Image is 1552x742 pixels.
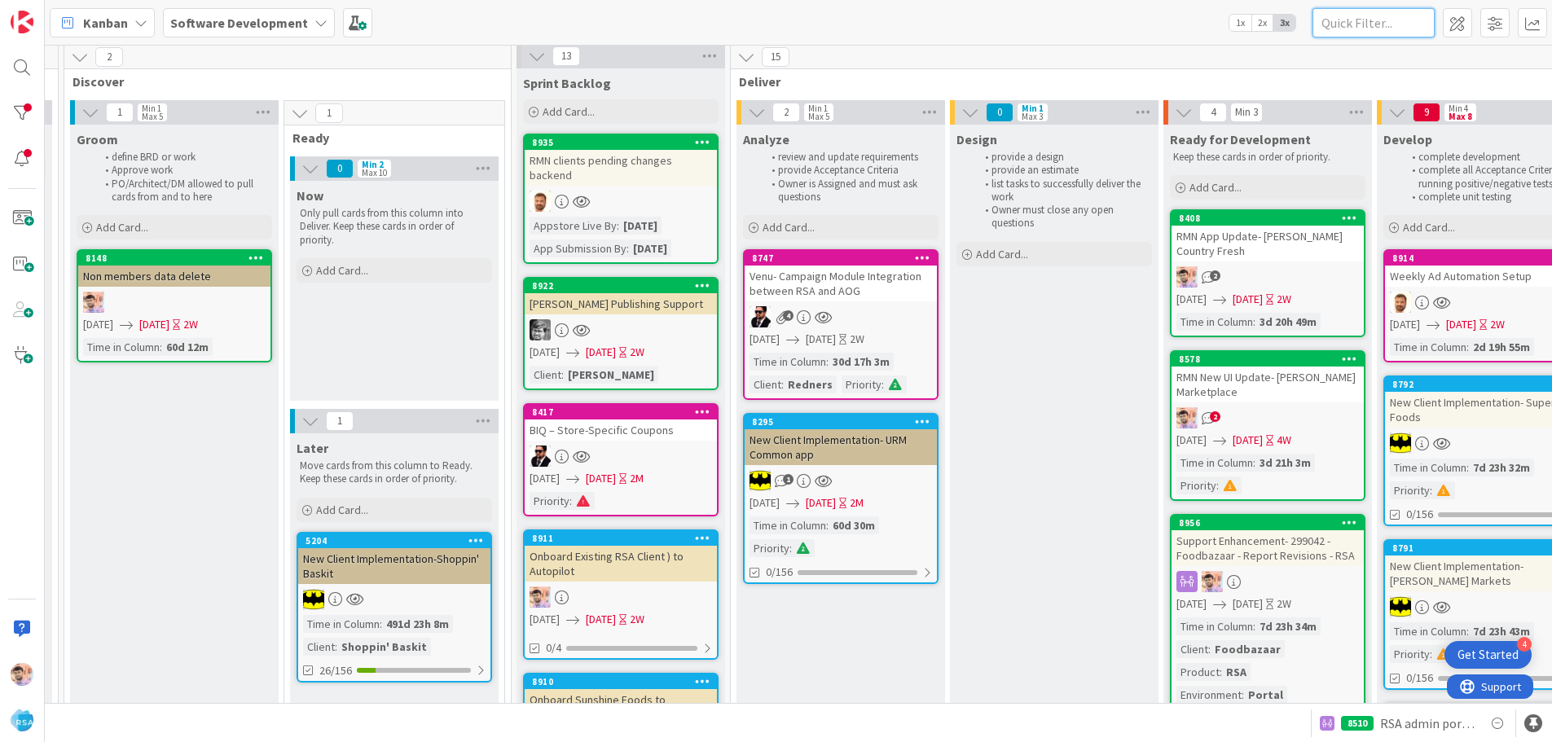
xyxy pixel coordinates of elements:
div: RS [1172,407,1364,428]
div: Time in Column [750,516,826,534]
img: RS [1176,407,1198,428]
div: 8578 [1172,352,1364,367]
a: 8295New Client Implementation- URM Common appAC[DATE][DATE]2MTime in Column:60d 30mPriority:0/156 [743,413,939,584]
div: Max 5 [808,112,829,121]
p: Only pull cards from this column into Deliver. Keep these cards in order of priority. [300,207,489,247]
div: [PERSON_NAME] Publishing Support [525,293,717,314]
span: 4 [1199,103,1227,122]
span: [DATE] [586,344,616,361]
span: [DATE] [586,611,616,628]
span: 0/156 [1406,670,1433,687]
img: AC [1390,432,1411,454]
span: [DATE] [530,470,560,487]
span: : [617,217,619,235]
div: Priority [750,539,789,557]
span: : [1253,313,1255,331]
span: RSA admin portal design changes [1380,713,1475,733]
img: RS [1176,266,1198,288]
span: 2 [1210,270,1220,281]
div: 8408RMN App Update- [PERSON_NAME] Country Fresh [1172,211,1364,261]
span: Discover [73,73,490,90]
div: Min 2 [362,160,384,169]
span: : [1466,338,1469,356]
div: 3d 21h 3m [1255,454,1315,472]
div: RSA [1222,663,1251,681]
div: AC [525,446,717,467]
p: Keep these cards in order of priority. [1173,151,1362,164]
img: AC [750,470,771,491]
div: RMN clients pending changes backend [525,150,717,186]
div: Shoppin' Baskit [337,638,431,656]
div: 491d 23h 8m [382,615,453,633]
div: [DATE] [619,217,662,235]
span: Add Card... [976,247,1028,261]
div: Priority [530,492,569,510]
div: 8922[PERSON_NAME] Publishing Support [525,279,717,314]
div: 8417 [532,406,717,418]
span: [DATE] [530,344,560,361]
span: 15 [762,47,789,67]
span: 0/156 [1406,506,1433,523]
span: : [826,353,829,371]
span: [DATE] [1233,291,1263,308]
span: Develop [1383,131,1432,147]
div: 2W [1277,595,1291,612]
span: [DATE] [1233,595,1263,612]
li: Owner must close any open questions [976,204,1150,231]
span: : [1253,454,1255,472]
span: 1 [326,411,354,431]
a: 8408RMN App Update- [PERSON_NAME] Country FreshRS[DATE][DATE]2WTime in Column:3d 20h 49m [1170,209,1365,337]
div: KS [525,319,717,340]
span: Add Card... [316,263,368,278]
span: Later [297,440,328,456]
span: [DATE] [1176,595,1207,612]
span: [DATE] [750,331,780,348]
div: 3d 20h 49m [1255,313,1321,331]
span: Add Card... [543,104,595,119]
span: : [627,239,629,257]
div: RS [1172,266,1364,288]
img: AC [1390,596,1411,617]
img: Visit kanbanzone.com [11,11,33,33]
div: Time in Column [1390,459,1466,476]
span: 1x [1229,15,1251,31]
span: [DATE] [1176,291,1207,308]
li: list tasks to successfully deliver the work [976,178,1150,204]
span: : [569,492,572,510]
div: 8408 [1179,213,1364,224]
div: AC [298,589,490,610]
div: 8747 [745,251,937,266]
span: [DATE] [83,316,113,333]
span: Analyze [743,131,789,147]
div: Time in Column [1390,338,1466,356]
div: 8417 [525,405,717,419]
div: RMN App Update- [PERSON_NAME] Country Fresh [1172,226,1364,261]
div: Client [750,375,781,393]
img: RS [530,586,551,608]
div: Max 10 [362,169,387,177]
li: provide Acceptance Criteria [763,164,936,177]
span: Add Card... [1403,220,1455,235]
span: : [561,366,564,384]
div: Min 3 [1235,108,1258,116]
span: 2 [95,47,123,67]
img: RS [11,663,33,686]
div: Product [1176,663,1220,681]
a: 8922[PERSON_NAME] Publishing SupportKS[DATE][DATE]2WClient:[PERSON_NAME] [523,277,719,390]
span: 2x [1251,15,1273,31]
div: New Client Implementation- URM Common app [745,429,937,465]
div: 8922 [525,279,717,293]
div: 5204New Client Implementation-Shoppin' Baskit [298,533,490,584]
span: Ready [292,130,484,146]
li: define BRD or work [96,151,270,164]
span: 2 [1210,411,1220,422]
div: Min 1 [808,104,828,112]
div: Client [303,638,335,656]
div: 7d 23h 34m [1255,617,1321,635]
div: Time in Column [750,353,826,371]
div: 8295 [745,415,937,429]
span: 9 [1413,103,1440,122]
span: : [882,375,884,393]
div: Max 3 [1022,112,1043,121]
img: AC [530,446,551,467]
